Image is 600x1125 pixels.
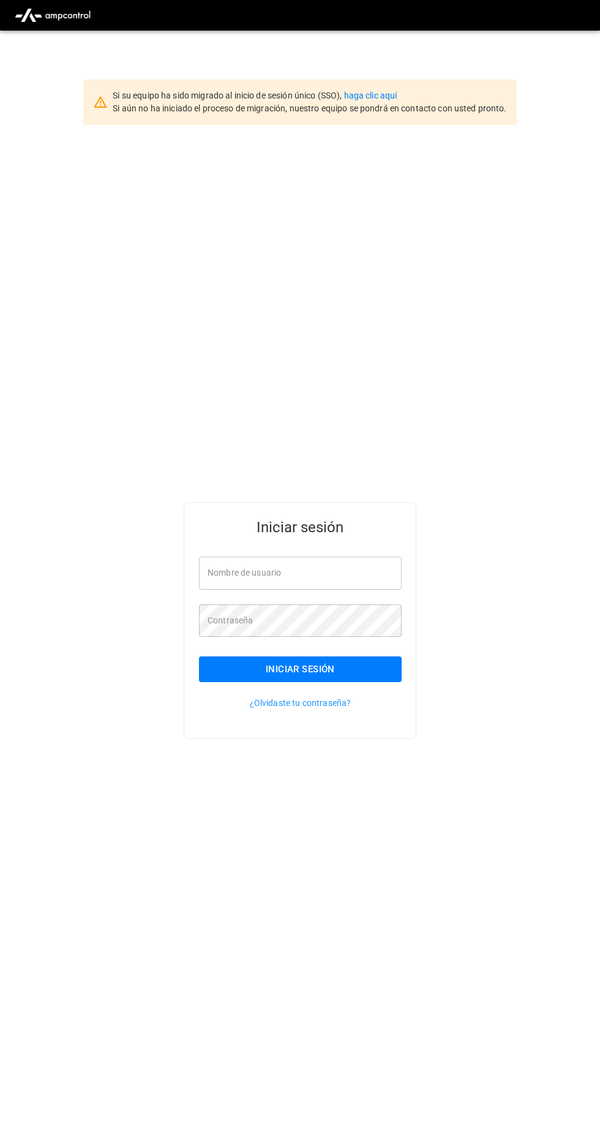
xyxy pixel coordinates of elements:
button: Iniciar sesión [199,656,402,682]
span: Si su equipo ha sido migrado al inicio de sesión único (SSO), [113,91,343,100]
span: Si aún no ha iniciado el proceso de migración, nuestro equipo se pondrá en contacto con usted pro... [113,103,506,113]
img: ampcontrol.io logo [10,4,96,27]
p: ¿Olvidaste tu contraseña? [199,697,402,709]
h5: Iniciar sesión [199,518,402,537]
a: haga clic aquí [344,91,397,100]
